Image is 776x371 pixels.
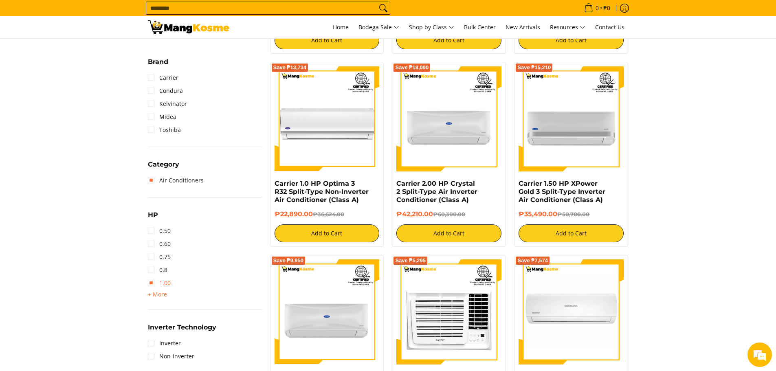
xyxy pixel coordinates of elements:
span: We're online! [47,103,112,185]
button: Add to Cart [519,31,624,49]
a: 0.8 [148,263,167,277]
span: Category [148,161,179,168]
a: Contact Us [591,16,629,38]
h6: ₱42,210.00 [396,210,501,218]
img: condura-split-type-inverter-air-conditioner-class-b-full-view-mang-kosme [519,259,624,364]
nav: Main Menu [237,16,629,38]
button: Add to Cart [396,31,501,49]
a: Inverter [148,337,181,350]
button: Add to Cart [275,224,380,242]
a: 1.00 [148,277,171,290]
a: Midea [148,110,176,123]
a: Toshiba [148,123,181,136]
a: 0.75 [148,250,171,263]
h6: ₱22,890.00 [275,210,380,218]
span: + More [148,291,167,298]
img: Carrier 1.0 HP Optima 3 R32 Split-Type Non-Inverter Air Conditioner (Class A) [275,66,380,171]
span: Save ₱18,090 [395,65,429,70]
summary: Open [148,212,158,224]
a: Air Conditioners [148,174,204,187]
a: Carrier 2.00 HP Crystal 2 Split-Type Air Inverter Conditioner (Class A) [396,180,477,204]
span: Save ₱9,950 [273,258,304,263]
a: 0.50 [148,224,171,237]
span: Save ₱15,210 [517,65,551,70]
a: Bodega Sale [354,16,403,38]
span: ₱0 [602,5,611,11]
button: Add to Cart [519,224,624,242]
del: ₱60,300.00 [433,211,465,217]
button: Search [377,2,390,14]
a: Home [329,16,353,38]
button: Add to Cart [396,224,501,242]
summary: Open [148,324,216,337]
span: Save ₱7,574 [517,258,548,263]
button: Add to Cart [275,31,380,49]
a: 0.60 [148,237,171,250]
span: Brand [148,59,168,65]
img: Carrier 1.00 HP Remote Window-Type Compact Inverter Air Conditioners (Premium) [396,259,501,364]
summary: Open [148,290,167,299]
span: Shop by Class [409,22,454,33]
span: New Arrivals [506,23,540,31]
span: • [582,4,613,13]
span: Bodega Sale [358,22,399,33]
span: HP [148,212,158,218]
a: Kelvinator [148,97,187,110]
a: Resources [546,16,589,38]
summary: Open [148,59,168,71]
img: Carrier 2.00 HP Crystal 2 Split-Type Air Inverter Conditioner (Class A) [396,66,501,171]
img: Bodega Sale Aircon l Mang Kosme: Home Appliances Warehouse Sale [148,20,229,34]
img: Carrier 1.50 HP XPower Gold 3 Split-Type Inverter Air Conditioner (Class A) [519,66,624,171]
span: Save ₱13,734 [273,65,307,70]
img: Carrier 1.00 HP Crystal Split-Type Inverter Air Conditioner (Class A) [275,259,380,364]
div: Chat with us now [42,46,137,56]
span: Resources [550,22,585,33]
a: Carrier 1.0 HP Optima 3 R32 Split-Type Non-Inverter Air Conditioner (Class A) [275,180,369,204]
span: 0 [594,5,600,11]
del: ₱50,700.00 [557,211,589,217]
div: Minimize live chat window [134,4,153,24]
span: Save ₱5,295 [395,258,426,263]
span: Home [333,23,349,31]
del: ₱36,624.00 [313,211,344,217]
span: Inverter Technology [148,324,216,331]
a: Shop by Class [405,16,458,38]
a: Non-Inverter [148,350,194,363]
a: Carrier [148,71,178,84]
h6: ₱35,490.00 [519,210,624,218]
a: Bulk Center [460,16,500,38]
a: New Arrivals [501,16,544,38]
summary: Open [148,161,179,174]
textarea: Type your message and hit 'Enter' [4,222,155,251]
span: Bulk Center [464,23,496,31]
a: Carrier 1.50 HP XPower Gold 3 Split-Type Inverter Air Conditioner (Class A) [519,180,605,204]
span: Contact Us [595,23,624,31]
a: Condura [148,84,183,97]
